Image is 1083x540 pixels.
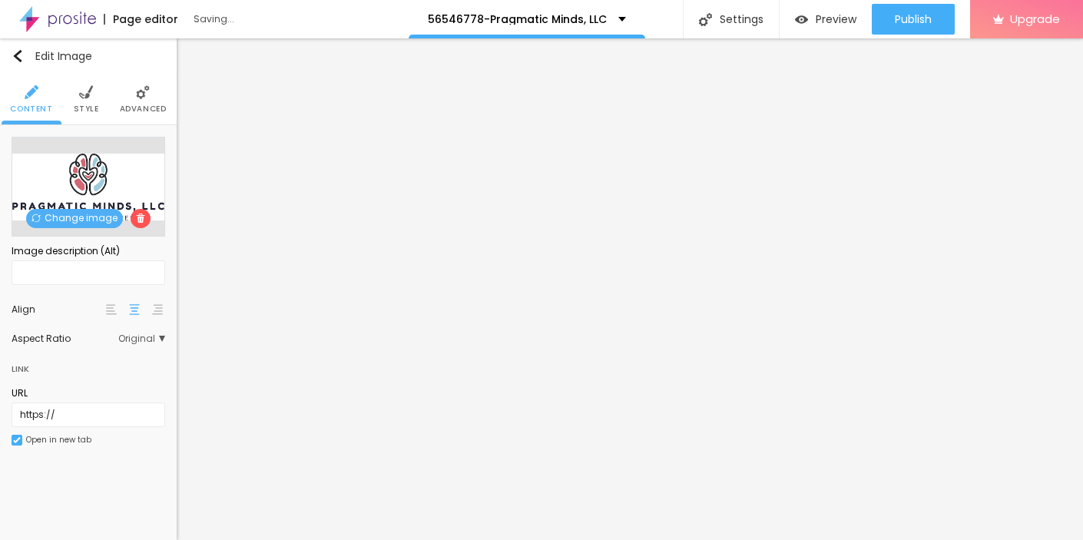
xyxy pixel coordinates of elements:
button: Publish [872,4,955,35]
img: paragraph-center-align.svg [129,304,140,315]
img: paragraph-right-align.svg [152,304,163,315]
button: Preview [780,4,872,35]
div: URL [12,386,165,400]
div: Image description (Alt) [12,244,165,258]
span: Content [10,105,52,113]
span: Upgrade [1010,12,1060,25]
span: Original [118,334,165,343]
iframe: Editor [177,38,1083,540]
div: Align [12,305,104,314]
div: Page editor [104,14,178,25]
img: Icone [12,50,24,62]
span: Preview [816,13,856,25]
div: Link [12,351,165,379]
img: Icone [136,85,150,99]
img: Icone [31,214,41,223]
img: Icone [699,13,712,26]
img: Icone [79,85,93,99]
img: Icone [136,214,145,223]
div: Edit Image [12,50,92,62]
img: Icone [13,436,21,444]
div: Aspect Ratio [12,334,118,343]
span: Advanced [120,105,167,113]
span: Publish [895,13,932,25]
span: Style [74,105,99,113]
span: Change image [26,209,123,228]
img: Icone [25,85,38,99]
div: Saving... [194,15,370,24]
p: 56546778-Pragmatic Minds, LLC [428,14,607,25]
div: Open in new tab [26,436,91,444]
img: view-1.svg [795,13,808,26]
img: paragraph-left-align.svg [106,304,117,315]
div: Link [12,360,29,377]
